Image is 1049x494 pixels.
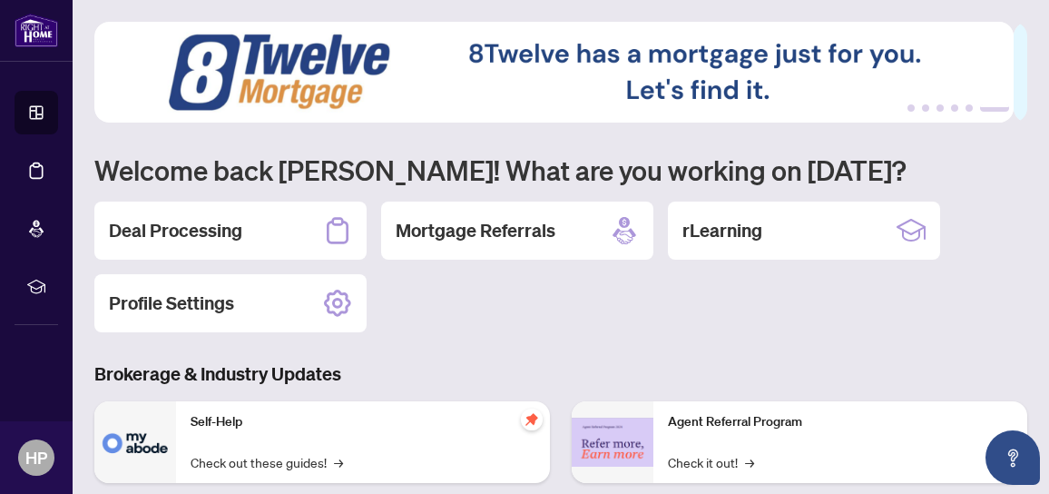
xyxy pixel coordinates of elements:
img: Slide 5 [94,22,1014,123]
button: 5 [966,104,973,112]
img: Agent Referral Program [572,418,653,468]
h2: Mortgage Referrals [396,218,555,243]
a: Check out these guides!→ [191,452,343,472]
h1: Welcome back [PERSON_NAME]! What are you working on [DATE]? [94,153,1027,187]
button: Open asap [985,430,1040,485]
h2: Profile Settings [109,291,234,316]
p: Self-Help [191,412,535,432]
h2: rLearning [682,218,762,243]
button: 6 [980,104,1009,112]
p: Agent Referral Program [668,412,1013,432]
button: 2 [922,104,929,112]
h2: Deal Processing [109,218,242,243]
h3: Brokerage & Industry Updates [94,361,1027,387]
span: HP [25,445,47,470]
span: → [745,452,754,472]
span: → [334,452,343,472]
img: Self-Help [94,401,176,483]
button: 1 [907,104,915,112]
span: pushpin [521,409,543,430]
button: 4 [951,104,958,112]
button: 3 [936,104,944,112]
a: Check it out!→ [668,452,754,472]
img: logo [15,14,58,47]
